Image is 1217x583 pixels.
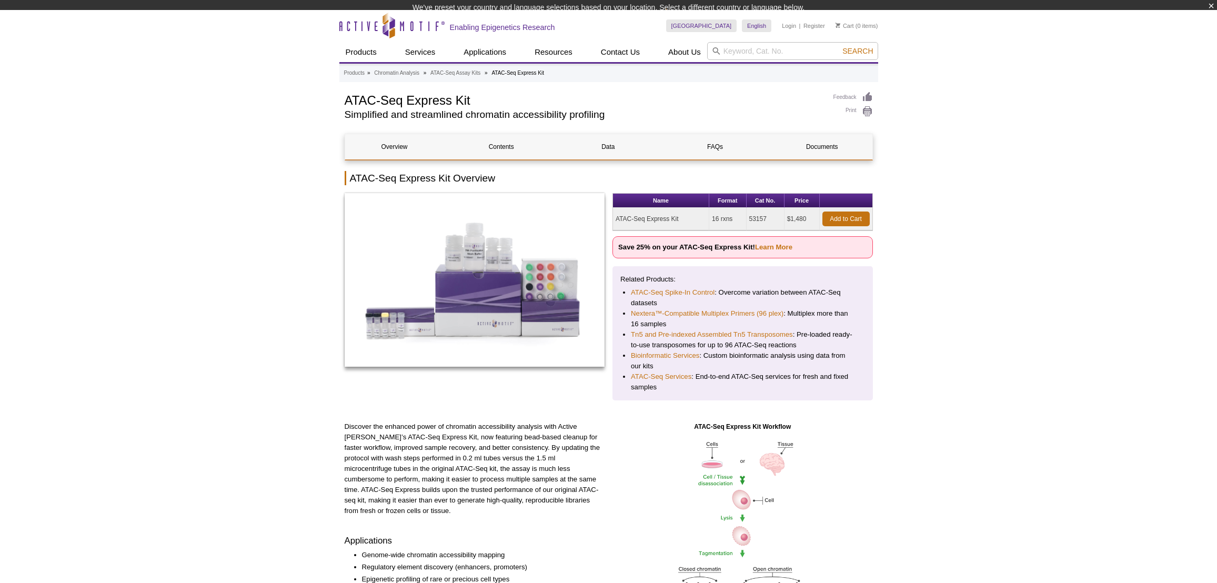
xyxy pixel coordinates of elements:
li: Genome-wide chromatin accessibility mapping [362,550,595,560]
a: Tn5 and Pre-indexed Assembled Tn5 Transposomes [631,329,793,340]
a: [GEOGRAPHIC_DATA] [666,19,737,32]
a: Contents [452,134,551,159]
th: Cat No. [747,194,784,208]
a: ATAC-Seq Assay Kits [430,68,480,78]
a: Data [559,134,658,159]
li: : Custom bioinformatic analysis using data from our kits [631,350,854,371]
h1: ATAC-Seq Express Kit [345,92,823,107]
li: | [799,19,801,32]
li: Regulatory element discovery (enhancers, promoters) [362,562,595,572]
li: : Multiplex more than 16 samples [631,308,854,329]
input: Keyword, Cat. No. [707,42,878,60]
img: Your Cart [836,23,840,28]
th: Name [613,194,709,208]
a: FAQs [666,134,765,159]
a: ATAC-Seq Services [631,371,691,382]
a: English [742,19,771,32]
td: ATAC-Seq Express Kit [613,208,709,230]
a: Bioinformatic Services [631,350,699,361]
li: ATAC-Seq Express Kit [491,70,544,76]
li: » [485,70,488,76]
a: Feedback [833,92,873,103]
a: Documents [772,134,871,159]
a: ATAC-Seq Spike-In Control [631,287,715,298]
a: Chromatin Analysis [374,68,419,78]
span: Search [842,47,873,55]
a: Print [833,106,873,117]
a: Services [399,42,442,62]
a: Login [782,22,796,29]
a: Applications [457,42,512,62]
a: Register [803,22,825,29]
a: Cart [836,22,854,29]
a: Add to Cart [822,212,870,226]
a: Resources [528,42,579,62]
h2: ATAC-Seq Express Kit Overview [345,171,873,185]
a: Overview [345,134,444,159]
li: : Pre-loaded ready-to-use transposomes for up to 96 ATAC-Seq reactions [631,329,854,350]
td: 16 rxns [709,208,747,230]
p: Related Products: [620,274,865,285]
a: About Us [662,42,707,62]
img: Change Here [666,8,693,33]
button: Search [839,46,876,56]
a: Contact Us [595,42,646,62]
td: 53157 [747,208,784,230]
li: : End-to-end ATAC-Seq services for fresh and fixed samples [631,371,854,393]
li: » [424,70,427,76]
th: Format [709,194,747,208]
p: Discover the enhanced power of chromatin accessibility analysis with Active [PERSON_NAME]’s ATAC-... [345,421,605,516]
a: Learn More [755,243,792,251]
a: Products [339,42,383,62]
a: Nextera™-Compatible Multiplex Primers (96 plex) [631,308,783,319]
li: : Overcome variation between ATAC-Seq datasets [631,287,854,308]
li: (0 items) [836,19,878,32]
td: $1,480 [784,208,820,230]
a: Products [344,68,365,78]
h2: Enabling Epigenetics Research [450,23,555,32]
h3: Applications [345,535,605,547]
strong: Save 25% on your ATAC-Seq Express Kit! [618,243,792,251]
img: ATAC-Seq Express Kit [345,193,605,367]
th: Price [784,194,820,208]
h2: Simplified and streamlined chromatin accessibility profiling [345,110,823,119]
li: » [367,70,370,76]
strong: ATAC-Seq Express Kit Workflow [694,423,791,430]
